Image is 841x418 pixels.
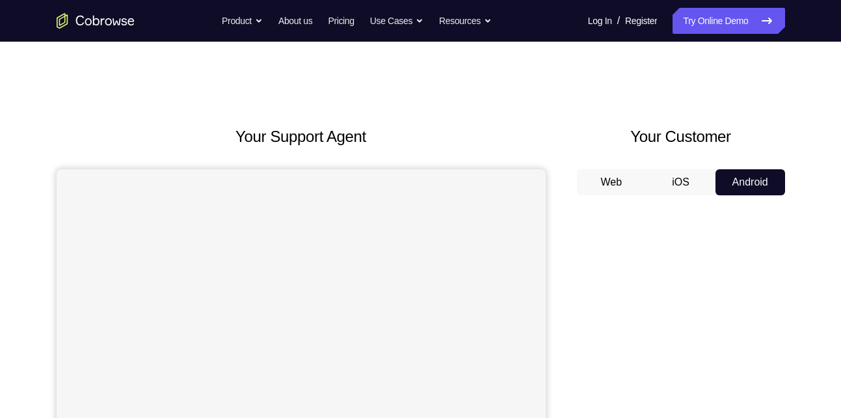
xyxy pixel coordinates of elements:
[646,169,715,195] button: iOS
[370,8,423,34] button: Use Cases
[328,8,354,34] a: Pricing
[439,8,492,34] button: Resources
[715,169,785,195] button: Android
[278,8,312,34] a: About us
[57,125,546,148] h2: Your Support Agent
[625,8,657,34] a: Register
[673,8,784,34] a: Try Online Demo
[222,8,263,34] button: Product
[588,8,612,34] a: Log In
[617,13,620,29] span: /
[57,13,135,29] a: Go to the home page
[577,169,647,195] button: Web
[577,125,785,148] h2: Your Customer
